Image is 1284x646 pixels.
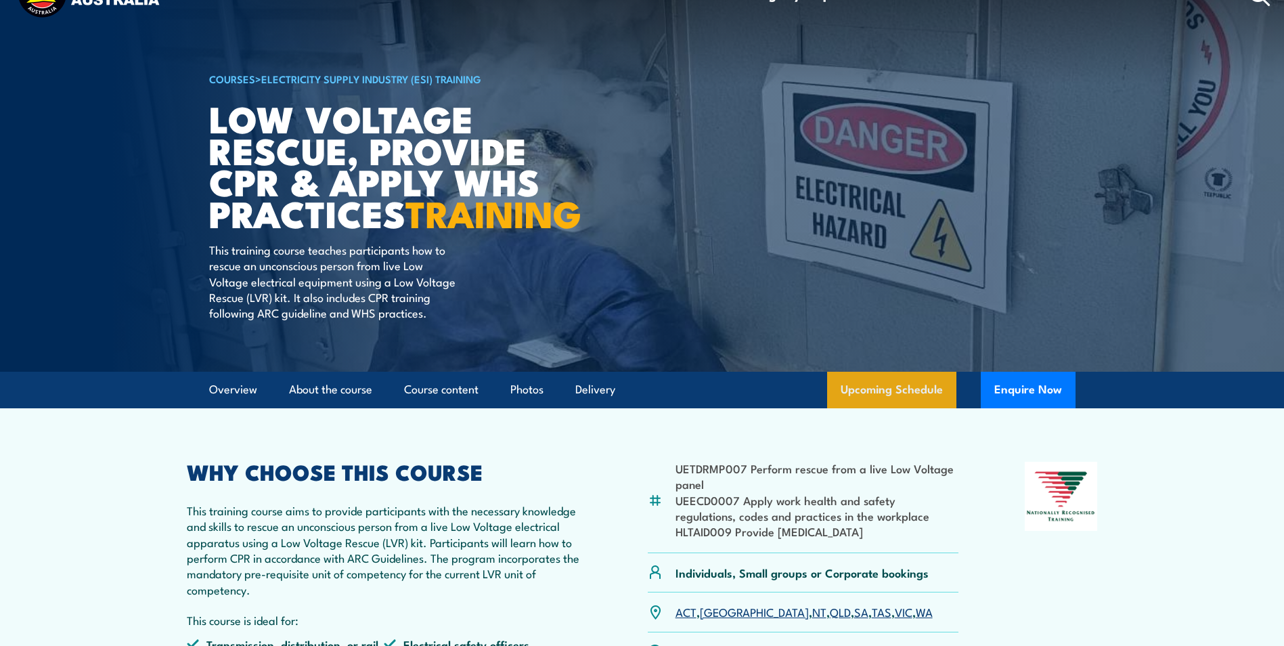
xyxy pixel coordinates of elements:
a: QLD [830,603,851,620]
h2: WHY CHOOSE THIS COURSE [187,462,582,481]
a: COURSES [209,71,255,86]
strong: TRAINING [405,184,581,240]
a: [GEOGRAPHIC_DATA] [700,603,809,620]
li: UETDRMP007 Perform rescue from a live Low Voltage panel [676,460,959,492]
a: Delivery [575,372,615,408]
a: ACT [676,603,696,620]
a: About the course [289,372,372,408]
button: Enquire Now [981,372,1076,408]
a: WA [916,603,933,620]
p: , , , , , , , [676,604,933,620]
a: Upcoming Schedule [827,372,956,408]
li: HLTAID009 Provide [MEDICAL_DATA] [676,523,959,539]
h1: Low Voltage Rescue, Provide CPR & Apply WHS Practices [209,102,544,229]
a: TAS [872,603,891,620]
p: This training course aims to provide participants with the necessary knowledge and skills to resc... [187,502,582,597]
li: UEECD0007 Apply work health and safety regulations, codes and practices in the workplace [676,492,959,524]
img: Nationally Recognised Training logo. [1025,462,1098,531]
a: NT [812,603,826,620]
a: SA [854,603,868,620]
a: VIC [895,603,912,620]
h6: > [209,70,544,87]
p: This course is ideal for: [187,612,582,628]
a: Course content [404,372,479,408]
a: Photos [510,372,544,408]
p: This training course teaches participants how to rescue an unconscious person from live Low Volta... [209,242,456,321]
a: Overview [209,372,257,408]
p: Individuals, Small groups or Corporate bookings [676,565,929,580]
a: Electricity Supply Industry (ESI) Training [261,71,481,86]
